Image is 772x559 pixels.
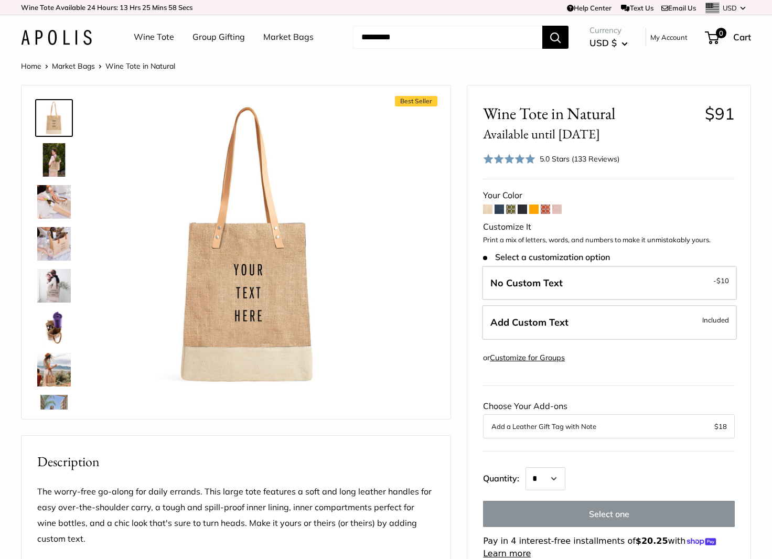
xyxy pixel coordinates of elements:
[37,227,71,261] img: Wine Tote in Natural
[490,353,565,362] a: Customize for Groups
[483,351,565,365] div: or
[483,501,735,527] button: Select one
[589,35,628,51] button: USD $
[37,269,71,303] img: description_Carry it all for every occasion.
[35,183,73,221] a: Wine Tote in Natural
[589,37,617,48] span: USD $
[483,399,735,438] div: Choose Your Add-ons
[37,311,71,345] img: description_Inner compartments perfect for wine bottles, yoga mats, and more.
[52,61,95,71] a: Market Bags
[490,277,563,289] span: No Custom Text
[483,104,696,143] span: Wine Tote in Natural
[130,3,141,12] span: Hrs
[37,395,71,428] img: Wine Tote in Natural
[353,26,542,49] input: Search...
[702,314,729,326] span: Included
[490,316,569,328] span: Add Custom Text
[542,26,569,49] button: Search
[714,422,727,431] span: $18
[35,351,73,389] a: Wine Tote in Natural
[37,185,71,219] img: Wine Tote in Natural
[35,141,73,179] a: Wine Tote in Natural
[120,3,128,12] span: 13
[37,353,71,386] img: Wine Tote in Natural
[37,484,435,547] p: The worry-free go-along for daily errands. This large tote features a soft and long leather handl...
[491,420,726,433] button: Add a Leather Gift Tag with Note
[105,101,392,388] img: Wine Tote in Natural
[142,3,151,12] span: 25
[650,31,688,44] a: My Account
[105,61,175,71] span: Wine Tote in Natural
[483,235,735,245] p: Print a mix of letters, words, and numbers to make it unmistakably yours.
[168,3,177,12] span: 58
[21,61,41,71] a: Home
[483,464,526,490] label: Quantity:
[706,29,751,46] a: 0 Cart
[716,28,726,38] span: 0
[482,305,737,340] label: Add Custom Text
[35,393,73,431] a: Wine Tote in Natural
[589,23,628,38] span: Currency
[263,29,314,45] a: Market Bags
[483,188,735,203] div: Your Color
[483,125,600,142] small: Available until [DATE]
[21,30,92,45] img: Apolis
[35,309,73,347] a: description_Inner compartments perfect for wine bottles, yoga mats, and more.
[661,4,696,12] a: Email Us
[483,219,735,235] div: Customize It
[716,276,729,285] span: $10
[152,3,167,12] span: Mins
[483,151,619,166] div: 5.0 Stars (133 Reviews)
[567,4,612,12] a: Help Center
[35,225,73,263] a: Wine Tote in Natural
[483,252,609,262] span: Select a customization option
[705,103,735,124] span: $91
[395,96,437,106] span: Best Seller
[37,143,71,177] img: Wine Tote in Natural
[723,4,737,12] span: USD
[621,4,653,12] a: Text Us
[540,153,619,165] div: 5.0 Stars (133 Reviews)
[134,29,174,45] a: Wine Tote
[37,101,71,135] img: Wine Tote in Natural
[733,31,751,42] span: Cart
[482,266,737,300] label: Leave Blank
[35,267,73,305] a: description_Carry it all for every occasion.
[713,274,729,287] span: -
[37,451,435,472] h2: Description
[192,29,245,45] a: Group Gifting
[35,99,73,137] a: Wine Tote in Natural
[21,59,175,73] nav: Breadcrumb
[178,3,192,12] span: Secs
